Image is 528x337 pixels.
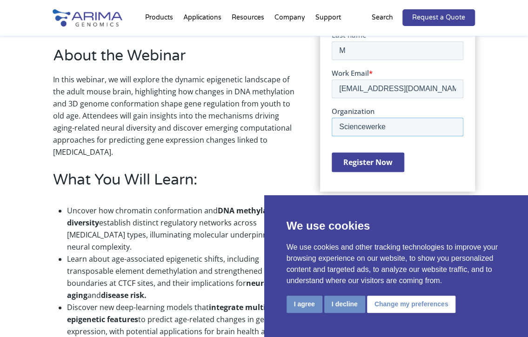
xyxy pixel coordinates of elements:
[67,253,297,301] li: Learn about age-associated epigenetic shifts, including transposable element demethylation and st...
[101,290,147,300] strong: disease risk.
[287,218,506,234] p: We use cookies
[372,12,393,24] p: Search
[53,73,297,158] p: In this webinar, we will explore the dynamic epigenetic landscape of the adult mouse brain, highl...
[287,242,506,286] p: We use cookies and other tracking technologies to improve your browsing experience on our website...
[402,9,475,26] a: Request a Quote
[324,296,365,313] button: I decline
[53,170,297,198] h2: What You Will Learn:
[67,205,297,253] li: Uncover how chromatin conformation and establish distinct regulatory networks across [MEDICAL_DAT...
[367,296,456,313] button: Change my preferences
[53,9,122,26] img: Arima-Genomics-logo
[287,296,322,313] button: I agree
[53,46,297,73] h2: About the Webinar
